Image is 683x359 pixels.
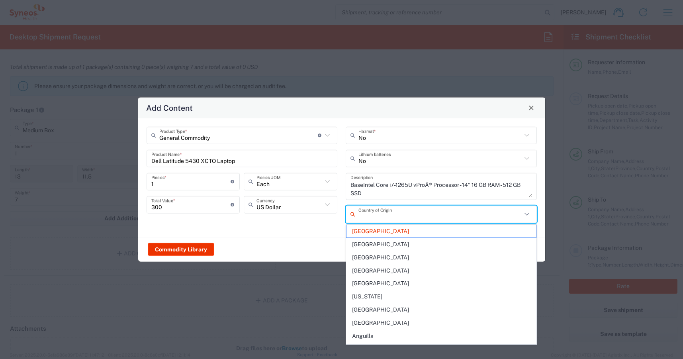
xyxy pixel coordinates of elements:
span: [GEOGRAPHIC_DATA] [346,277,536,290]
span: [GEOGRAPHIC_DATA] [346,251,536,264]
span: [GEOGRAPHIC_DATA] [346,343,536,355]
span: [GEOGRAPHIC_DATA] [346,304,536,316]
span: [US_STATE] [346,290,536,303]
span: [GEOGRAPHIC_DATA] [346,238,536,251]
span: [GEOGRAPHIC_DATA] [346,317,536,329]
span: Anguilla [346,330,536,342]
h4: Add Content [146,102,193,114]
span: [GEOGRAPHIC_DATA] [346,265,536,277]
button: Close [526,102,537,113]
span: [GEOGRAPHIC_DATA] [346,225,536,237]
button: Commodity Library [148,243,214,256]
